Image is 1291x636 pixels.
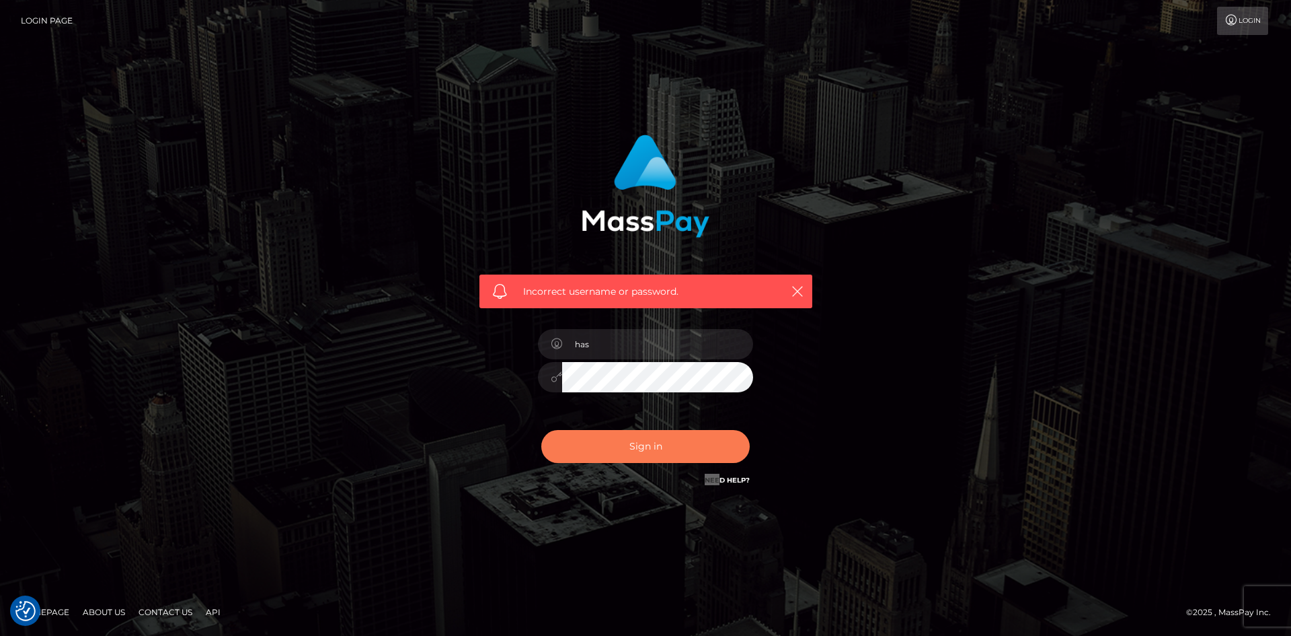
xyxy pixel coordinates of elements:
img: MassPay Login [582,135,709,238]
a: Contact Us [133,602,198,623]
a: Login Page [21,7,73,35]
span: Incorrect username or password. [523,285,769,299]
a: About Us [77,602,130,623]
input: Username... [562,329,753,359]
a: API [200,602,226,623]
div: © 2025 , MassPay Inc. [1186,605,1281,620]
a: Login [1217,7,1268,35]
a: Need Help? [705,476,750,485]
button: Sign in [541,430,750,463]
button: Consent Preferences [15,601,36,621]
a: Homepage [15,602,75,623]
img: Revisit consent button [15,601,36,621]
